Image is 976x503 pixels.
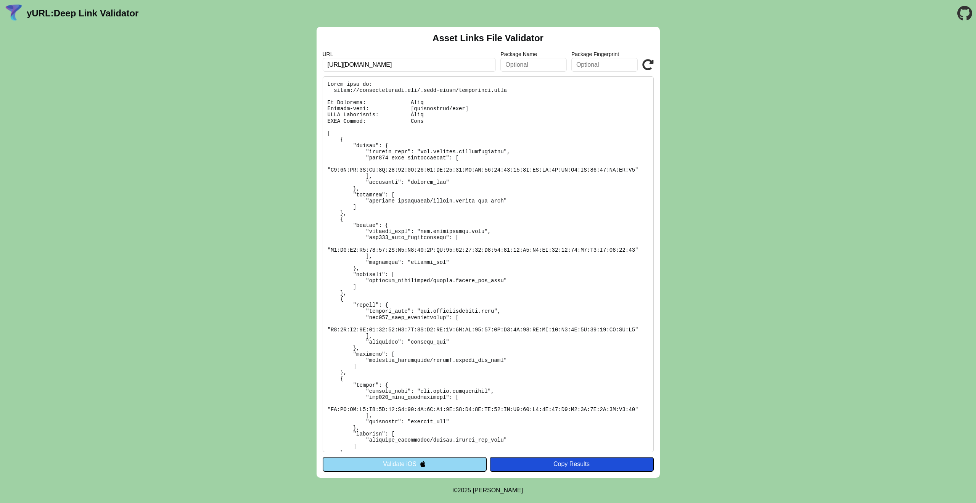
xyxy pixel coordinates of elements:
[323,457,487,471] button: Validate iOS
[571,58,638,72] input: Optional
[494,461,650,468] div: Copy Results
[433,33,543,43] h2: Asset Links File Validator
[453,478,523,503] footer: ©
[500,58,567,72] input: Optional
[323,76,654,452] pre: Lorem ipsu do: sitam://consecteturadi.eli/.sedd-eiusm/temporinci.utla Et Dolorema: Aliq Enimadm-v...
[571,51,638,57] label: Package Fingerprint
[4,3,24,23] img: yURL Logo
[490,457,654,471] button: Copy Results
[323,51,496,57] label: URL
[500,51,567,57] label: Package Name
[27,8,138,19] a: yURL:Deep Link Validator
[473,487,523,493] a: Michael Ibragimchayev's Personal Site
[420,461,426,467] img: appleIcon.svg
[458,487,471,493] span: 2025
[323,58,496,72] input: Required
